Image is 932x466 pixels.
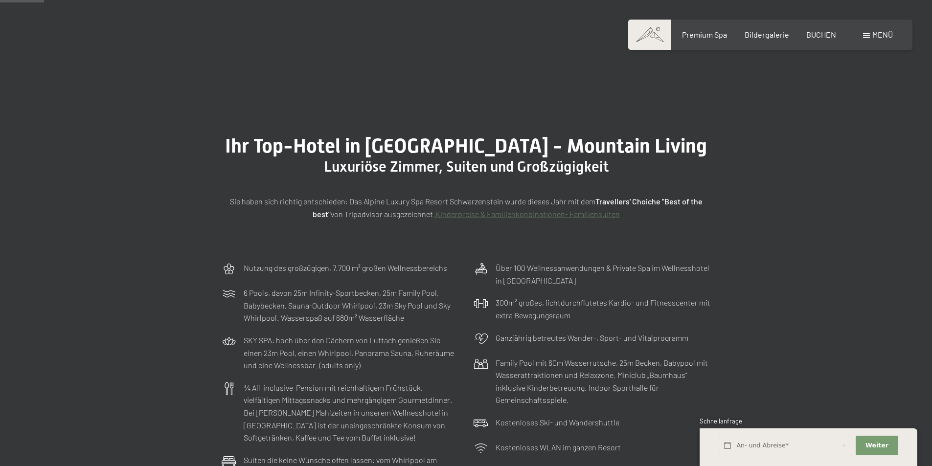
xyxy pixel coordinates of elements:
[865,441,888,450] span: Weiter
[496,332,688,344] p: Ganzjährig betreutes Wander-, Sport- und Vitalprogramm
[496,356,711,406] p: Family Pool mit 60m Wasserrutsche, 25m Becken, Babypool mit Wasserattraktionen und Relaxzone. Min...
[806,30,836,39] a: BUCHEN
[496,416,619,429] p: Kostenloses Ski- und Wandershuttle
[856,436,898,456] button: Weiter
[496,441,621,454] p: Kostenloses WLAN im ganzen Resort
[313,197,703,219] strong: Travellers' Choiche "Best of the best"
[244,287,459,324] p: 6 Pools, davon 25m Infinity-Sportbecken, 25m Family Pool, Babybecken, Sauna-Outdoor Whirlpool, 23...
[700,417,742,425] span: Schnellanfrage
[244,262,447,274] p: Nutzung des großzügigen, 7.700 m² großen Wellnessbereichs
[222,195,711,220] p: Sie haben sich richtig entschieden: Das Alpine Luxury Spa Resort Schwarzenstein wurde dieses Jahr...
[496,296,711,321] p: 300m² großes, lichtdurchflutetes Kardio- und Fitnesscenter mit extra Bewegungsraum
[244,334,459,372] p: SKY SPA: hoch über den Dächern von Luttach genießen Sie einen 23m Pool, einen Whirlpool, Panorama...
[225,134,707,157] span: Ihr Top-Hotel in [GEOGRAPHIC_DATA] - Mountain Living
[435,209,620,219] a: Kinderpreise & Familienkonbinationen- Familiensuiten
[496,262,711,287] p: Über 100 Wellnessanwendungen & Private Spa im Wellnesshotel in [GEOGRAPHIC_DATA]
[244,381,459,444] p: ¾ All-inclusive-Pension mit reichhaltigem Frühstück, vielfältigen Mittagssnacks und mehrgängigem ...
[682,30,727,39] a: Premium Spa
[872,30,893,39] span: Menü
[324,158,609,175] span: Luxuriöse Zimmer, Suiten und Großzügigkeit
[745,30,789,39] a: Bildergalerie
